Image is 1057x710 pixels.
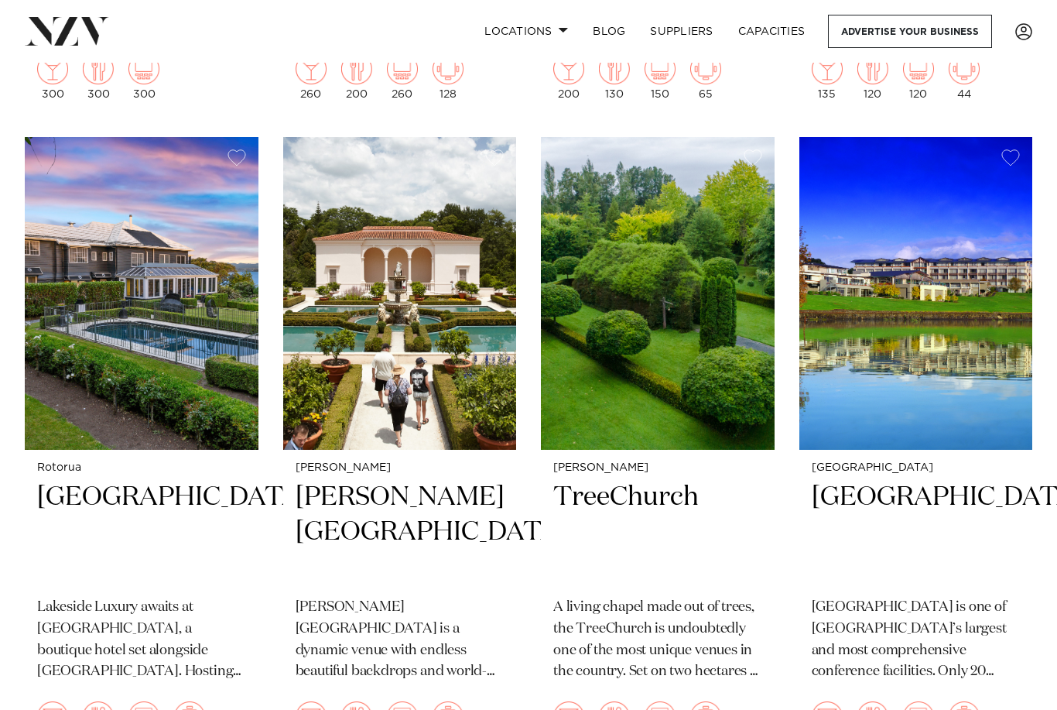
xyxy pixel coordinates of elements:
p: Lakeside Luxury awaits at [GEOGRAPHIC_DATA], a boutique hotel set alongside [GEOGRAPHIC_DATA]. Ho... [37,597,246,684]
h2: [GEOGRAPHIC_DATA] [37,480,246,585]
img: cocktail.png [296,53,327,84]
img: theatre.png [128,53,159,84]
img: nzv-logo.png [25,17,109,45]
a: BLOG [580,15,638,48]
img: meeting.png [433,53,464,84]
div: 150 [645,53,676,100]
img: cocktail.png [553,53,584,84]
a: Locations [472,15,580,48]
img: cocktail.png [37,53,68,84]
img: meeting.png [690,53,721,84]
a: Advertise your business [828,15,992,48]
small: Rotorua [37,462,246,474]
div: 300 [83,53,114,100]
h2: TreeChurch [553,480,762,585]
img: theatre.png [903,53,934,84]
p: [GEOGRAPHIC_DATA] is one of [GEOGRAPHIC_DATA]’s largest and most comprehensive conference facilit... [812,597,1021,684]
p: A living chapel made out of trees, the TreeChurch is undoubtedly one of the most unique venues in... [553,597,762,684]
div: 65 [690,53,721,100]
div: 135 [812,53,843,100]
div: 300 [128,53,159,100]
small: [PERSON_NAME] [553,462,762,474]
p: [PERSON_NAME][GEOGRAPHIC_DATA] is a dynamic venue with endless beautiful backdrops and world-clas... [296,597,505,684]
div: 120 [857,53,888,100]
div: 130 [599,53,630,100]
img: theatre.png [387,53,418,84]
h2: [GEOGRAPHIC_DATA] [812,480,1021,585]
small: [PERSON_NAME] [296,462,505,474]
small: [GEOGRAPHIC_DATA] [812,462,1021,474]
div: 44 [949,53,980,100]
h2: [PERSON_NAME][GEOGRAPHIC_DATA] [296,480,505,585]
div: 200 [553,53,584,100]
div: 260 [387,53,418,100]
div: 260 [296,53,327,100]
a: Capacities [726,15,818,48]
div: 200 [341,53,372,100]
div: 128 [433,53,464,100]
img: dining.png [599,53,630,84]
div: 120 [903,53,934,100]
a: SUPPLIERS [638,15,725,48]
img: dining.png [83,53,114,84]
img: cocktail.png [812,53,843,84]
img: theatre.png [645,53,676,84]
img: meeting.png [949,53,980,84]
div: 300 [37,53,68,100]
img: dining.png [341,53,372,84]
img: dining.png [857,53,888,84]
